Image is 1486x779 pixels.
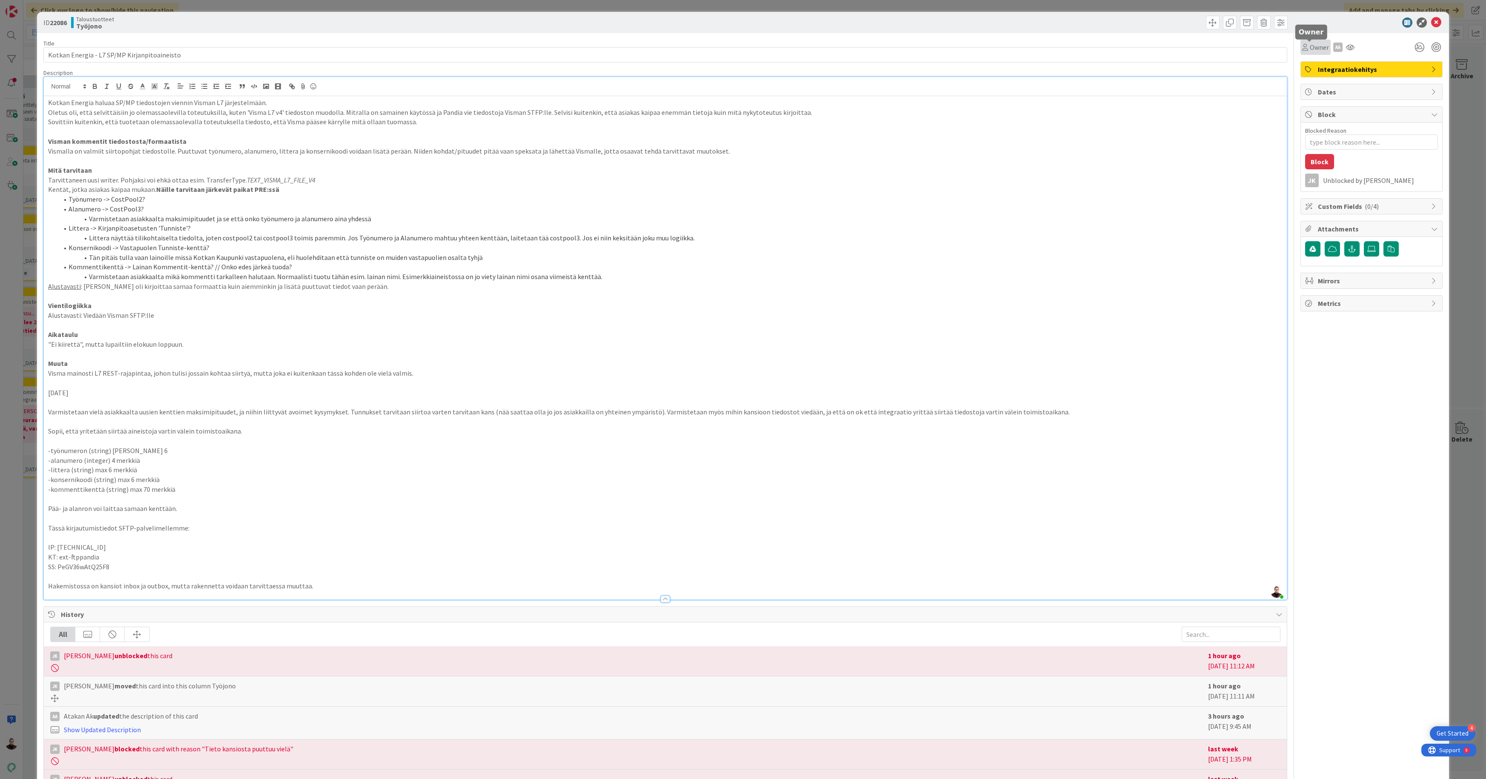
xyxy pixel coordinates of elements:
input: Search... [1182,627,1280,642]
button: Block [1305,154,1334,169]
span: Block [1318,109,1427,120]
input: type card name here... [43,47,1287,63]
b: 1 hour ago [1208,682,1241,690]
p: -littera (string) max 6 merkkiä [48,465,1282,475]
h5: Owner [1299,28,1324,36]
div: AA [50,712,60,721]
div: [DATE] 11:11 AM [1208,681,1280,702]
span: Attachments [1318,224,1427,234]
a: Show Updated Description [64,725,141,734]
p: Varmistetaan vielä asiakkaalta uusien kenttien maksimipituudet, ja niihin liittyvät avoimet kysym... [48,407,1282,417]
span: Dates [1318,87,1427,97]
div: [DATE] 1:35 PM [1208,744,1280,765]
b: 22086 [50,18,67,27]
p: Pää- ja alanron voi laittaa samaan kenttään. [48,504,1282,514]
div: Unblocked by [PERSON_NAME] [1323,177,1438,184]
p: -työnumeron (string) [PERSON_NAME] 6 [48,446,1282,456]
span: [PERSON_NAME] this card into this column Työjono [64,681,236,691]
div: [DATE] 9:45 AM [1208,711,1280,735]
p: : [PERSON_NAME] oli kirjoittaa samaa formaattia kuin aiemminkin ja lisätä puuttuvat tiedot vaan p... [48,282,1282,291]
p: Kotkan Energia haluaa SP/MP tiedostojen viennin Visman L7 järjestelmään. [48,98,1282,108]
p: -konsernikoodi (string) max 6 merkkiä [48,475,1282,485]
li: Littera näyttää tilikohtaiselta tiedolta, joten costpool2 tai costpool3 toimis paremmin. Jos Työn... [58,233,1282,243]
span: [PERSON_NAME] this card [64,651,172,661]
p: -kommenttikenttä (string) max 70 merkkiä [48,485,1282,494]
span: Atakan Ak the description of this card [64,711,198,721]
div: 9 [44,3,46,10]
p: Kentät, jotka asiakas kaipaa mukaan. [48,185,1282,194]
em: TEXT_VISMA_L7_FILE_V4 [247,176,315,184]
b: 3 hours ago [1208,712,1244,720]
strong: Aikataulu [48,330,78,339]
span: KT: ext-ftppandia [48,553,99,561]
li: Alanumero -> CostPool3? [58,204,1282,214]
span: Tässä kirjautumistiedot SFTP-palvelimellemme: [48,524,189,532]
li: Varmistetaan asiakkaalta mikä kommentti tarkalleen halutaan. Normaalisti tuotu tähän esim. lainan... [58,272,1282,282]
span: History [61,609,1271,619]
li: Littera -> Kirjanpitoasetusten 'Tunniste'? [58,223,1282,233]
span: Metrics [1318,298,1427,308]
span: Hakemistossa on kansiot inbox ja outbox, mutta rakennetta voidaan tarvittaessa muuttaa. [48,582,313,590]
b: moved [115,682,136,690]
p: Sovittiin kuitenkin, että tuotetaan olemassaolevalla toteutuksella tiedosto, että Visma pääsee kä... [48,117,1282,127]
span: Taloustuotteet [76,16,114,23]
p: "Ei kiirettä", mutta lupailtiin elokuun loppuun. [48,340,1282,349]
strong: Vientilogiikka [48,301,92,310]
span: Owner [1310,42,1329,52]
p: Vismalla on valmiit siirtopohjat tiedostolle. Puuttuvat työnumero, alanumero, littera ja konserni... [48,146,1282,156]
span: ID [43,17,67,28]
div: JK [50,745,60,754]
li: Tän pitäis tulla vaan lainoille missä Kotkan Kaupunki vastapuolena, eli huolehditaan että tunnist... [58,253,1282,263]
b: unblocked [115,651,147,660]
b: Työjono [76,23,114,29]
div: AA [1333,43,1343,52]
li: Varmistetaan asiakkaalta maksimipituudet ja se että onko työnumero ja alanumero aina yhdessä [58,214,1282,224]
u: Alustavasti [48,282,81,291]
span: Custom Fields [1318,201,1427,211]
div: JK [50,651,60,661]
span: SS: PeGV36wAtQ25F8 [48,562,109,571]
div: [DATE] 11:12 AM [1208,651,1280,672]
strong: Muuta [48,359,68,368]
b: last week [1208,745,1238,753]
p: Visma mainosti L7 REST-rajapintaa, johon tulisi jossain kohtaa siirtyä, mutta joka ei kuitenkaan ... [48,368,1282,378]
div: 4 [1468,724,1475,732]
p: Alustavasti: Viedään Visman SFTP:lle [48,311,1282,320]
strong: Mitä tarvitaan [48,166,92,174]
p: Tarvittaneen uusi writer. Pohjaksi voi ehkä ottaa esim. TransferType. [48,175,1282,185]
li: Konsernikoodi -> Vastapuolen Tunniste-kenttä? [58,243,1282,253]
b: 1 hour ago [1208,651,1241,660]
p: [DATE] [48,388,1282,398]
div: Open Get Started checklist, remaining modules: 4 [1430,726,1475,741]
strong: Näille tarvitaan järkevät paikat PRE:ssä [156,185,279,194]
span: Integraatiokehitys [1318,64,1427,74]
b: updated [93,712,119,720]
div: All [51,627,75,642]
span: Support [18,1,39,11]
p: Oletus oli, että selvittäisiin jo olemassaolevilla toteutuksilla, kuten 'Visma L7 v4' tiedoston m... [48,108,1282,117]
b: blocked [115,745,140,753]
p: Sopii, että yritetään siirtää aineistoja vartin välein toimistoaikana. [48,426,1282,436]
span: [PERSON_NAME] this card with reason "Tieto kansiosta puuttuu vielä" [64,744,293,754]
p: -alanumero (integer) 4 merkkiä [48,456,1282,465]
div: JK [50,682,60,691]
div: Get Started [1437,729,1469,738]
li: Työnumero -> CostPool2? [58,194,1282,204]
span: Mirrors [1318,276,1427,286]
span: Description [43,69,73,77]
img: GyOPHTWdLeFzhezoR5WqbUuXKKP5xpSS.jpg [1271,586,1283,598]
li: Kommenttikenttä -> Lainan Kommentit-kenttä? // Onko edes järkeä tuoda? [58,262,1282,272]
label: Title [43,40,54,47]
strong: Visman kommentit tiedostosta/formaatista [48,137,186,146]
span: IP: [TECHNICAL_ID] [48,543,106,551]
div: JK [1305,174,1319,187]
label: Blocked Reason [1305,127,1346,134]
span: ( 0/4 ) [1365,202,1379,211]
